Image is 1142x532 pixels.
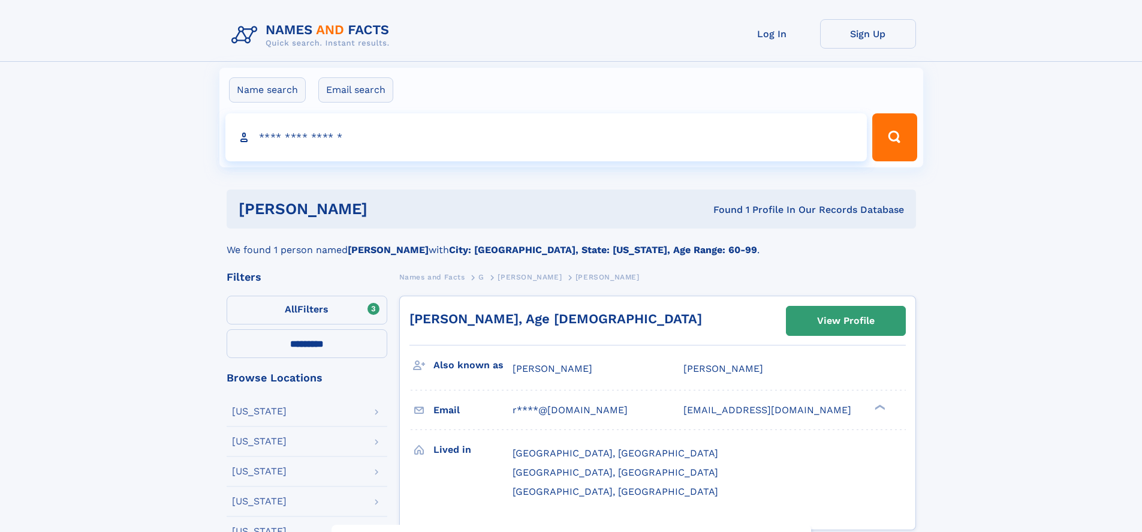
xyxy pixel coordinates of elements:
div: We found 1 person named with . [227,229,916,257]
input: search input [225,113,867,161]
div: Browse Locations [227,372,387,383]
label: Email search [318,77,393,103]
a: Names and Facts [399,269,465,284]
span: [GEOGRAPHIC_DATA], [GEOGRAPHIC_DATA] [513,486,718,497]
img: Logo Names and Facts [227,19,399,52]
span: G [478,273,484,281]
h1: [PERSON_NAME] [239,202,541,217]
label: Filters [227,296,387,324]
a: View Profile [787,306,905,335]
span: All [285,303,297,315]
div: [US_STATE] [232,467,287,476]
div: [US_STATE] [232,407,287,416]
div: View Profile [817,307,875,335]
div: [US_STATE] [232,497,287,506]
span: [PERSON_NAME] [683,363,763,374]
span: [GEOGRAPHIC_DATA], [GEOGRAPHIC_DATA] [513,447,718,459]
label: Name search [229,77,306,103]
a: Log In [724,19,820,49]
h3: Lived in [433,440,513,460]
h3: Email [433,400,513,420]
span: [PERSON_NAME] [575,273,640,281]
a: G [478,269,484,284]
button: Search Button [872,113,917,161]
div: Found 1 Profile In Our Records Database [540,203,904,217]
div: Filters [227,272,387,282]
a: [PERSON_NAME] [498,269,562,284]
span: [EMAIL_ADDRESS][DOMAIN_NAME] [683,404,851,416]
b: [PERSON_NAME] [348,244,429,256]
a: [PERSON_NAME], Age [DEMOGRAPHIC_DATA] [409,311,702,326]
div: ❯ [872,404,886,411]
span: [GEOGRAPHIC_DATA], [GEOGRAPHIC_DATA] [513,467,718,478]
b: City: [GEOGRAPHIC_DATA], State: [US_STATE], Age Range: 60-99 [449,244,757,256]
span: [PERSON_NAME] [513,363,592,374]
a: Sign Up [820,19,916,49]
div: [US_STATE] [232,437,287,446]
h3: Also known as [433,355,513,375]
span: [PERSON_NAME] [498,273,562,281]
